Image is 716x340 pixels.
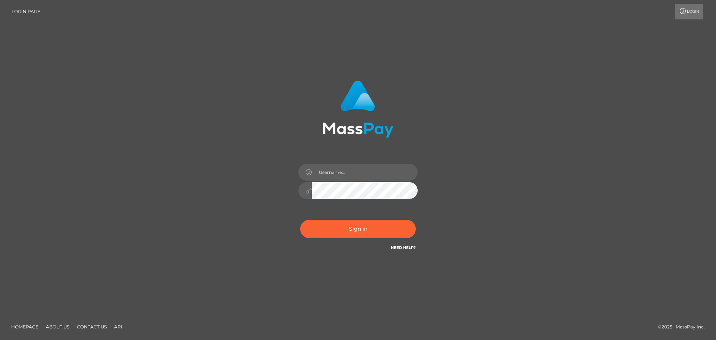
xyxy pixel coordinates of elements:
a: Homepage [8,321,41,333]
a: Login Page [12,4,40,19]
a: About Us [43,321,72,333]
button: Sign in [300,220,416,238]
div: © 2025 , MassPay Inc. [658,323,710,331]
a: Login [675,4,703,19]
img: MassPay Login [323,81,393,138]
a: Need Help? [391,245,416,250]
input: Username... [312,164,418,181]
a: Contact Us [74,321,110,333]
a: API [111,321,125,333]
